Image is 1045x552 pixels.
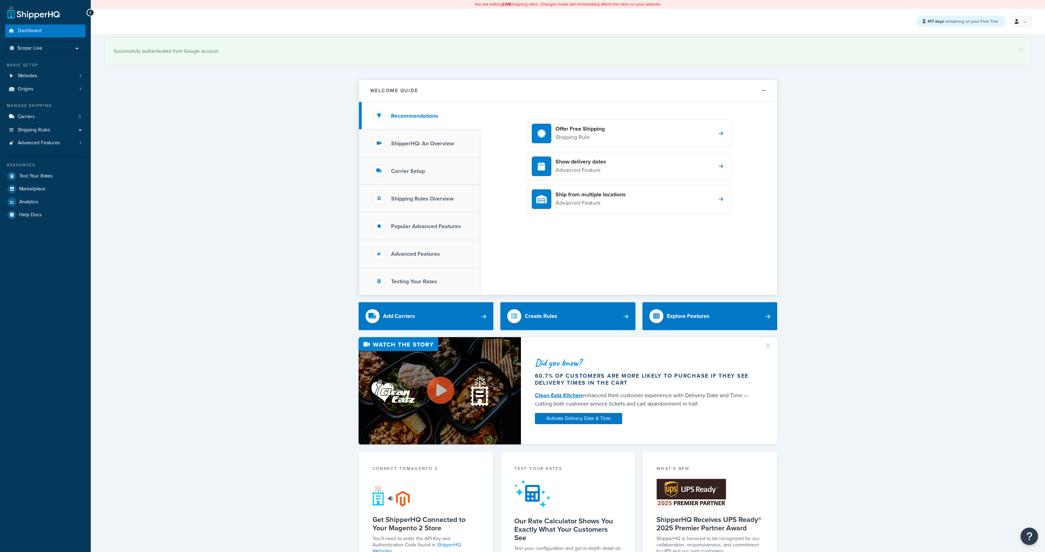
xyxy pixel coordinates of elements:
li: Advanced Features [5,137,86,150]
a: Explore Features [642,302,778,330]
a: Help Docs [5,209,86,221]
h4: Ship from multiple locations [555,191,626,198]
span: Test Your Rates [19,173,53,179]
span: Shipping Rules [18,127,50,133]
a: Websites1 [5,70,86,82]
span: Marketplace [19,186,45,192]
span: 1 [80,73,81,79]
span: 1 [80,140,81,146]
div: Connect to Magento 2 [373,465,480,473]
span: Analytics [19,199,38,205]
h3: Recommendations [391,113,438,119]
a: Shipping Rules [5,124,86,137]
p: Shipping Rule [555,133,605,142]
p: Advanced Feature [555,166,606,175]
a: Dashboard [5,24,86,37]
h3: Popular Advanced Features [391,223,461,230]
h3: Shipping Rules Overview [391,196,454,202]
img: connect-shq-magento-24cdf84b.svg [373,485,410,507]
p: Advanced Feature [555,198,626,208]
div: Did you know? [535,358,756,368]
span: Websites [18,73,37,79]
div: What's New [656,465,764,473]
a: Advanced Features1 [5,137,86,150]
a: Carriers3 [5,110,86,123]
a: Activate Delivery Date & Time [535,413,622,424]
div: Create Rules [525,311,557,321]
img: Video thumbnail [359,337,521,444]
button: Welcome Guide [359,80,777,102]
a: Test Your Rates [5,170,86,182]
span: Advanced Features [18,140,60,146]
strong: 417 days [927,18,944,24]
a: Marketplace [5,183,86,195]
h3: Carrier Setup [391,168,425,174]
button: Open Resource Center [1021,528,1038,545]
a: × [1019,46,1022,52]
h2: Welcome Guide [370,88,418,93]
div: 60.7% of customers are more likely to purchase if they see delivery times in the cart [535,372,756,386]
h3: Advanced Features [391,251,440,257]
h4: Show delivery dates [555,158,606,166]
span: Scope: Live [17,45,42,51]
h4: Offer Free Shipping [555,125,605,133]
span: 3 [79,114,81,120]
h5: Get ShipperHQ Connected to Your Magento 2 Store [373,515,480,532]
div: Manage Shipping [5,103,86,109]
div: Test your rates [514,465,621,473]
div: Basic Setup [5,62,86,68]
span: Dashboard [18,28,42,34]
a: Add Carriers [359,302,494,330]
h3: Testing Your Rates [391,278,437,285]
span: Origins [18,86,34,92]
div: Add Carriers [383,311,415,321]
h5: ShipperHQ Receives UPS Ready® 2025 Premier Partner Award [656,515,764,532]
h5: Our Rate Calculator Shows You Exactly What Your Customers See [514,517,621,542]
span: 1 [80,86,81,92]
a: Analytics [5,196,86,208]
li: Origins [5,83,86,96]
span: Carriers [18,114,35,120]
div: Resources [5,162,86,168]
div: Explore Features [667,311,709,321]
a: Create Rules [500,302,635,330]
div: Successfully authenticated from Google account. [114,46,1022,56]
span: Help Docs [19,212,42,218]
li: Websites [5,70,86,82]
h3: ShipperHQ: An Overview [391,140,454,147]
li: Carriers [5,110,86,123]
a: Origins1 [5,83,86,96]
span: remaining on your Free Trial [927,18,998,24]
div: enhanced their customer experience with Delivery Date and Time — cutting both customer service ti... [535,391,756,408]
a: Clean Eatz Kitchen [535,391,582,399]
b: LIVE [503,1,511,7]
